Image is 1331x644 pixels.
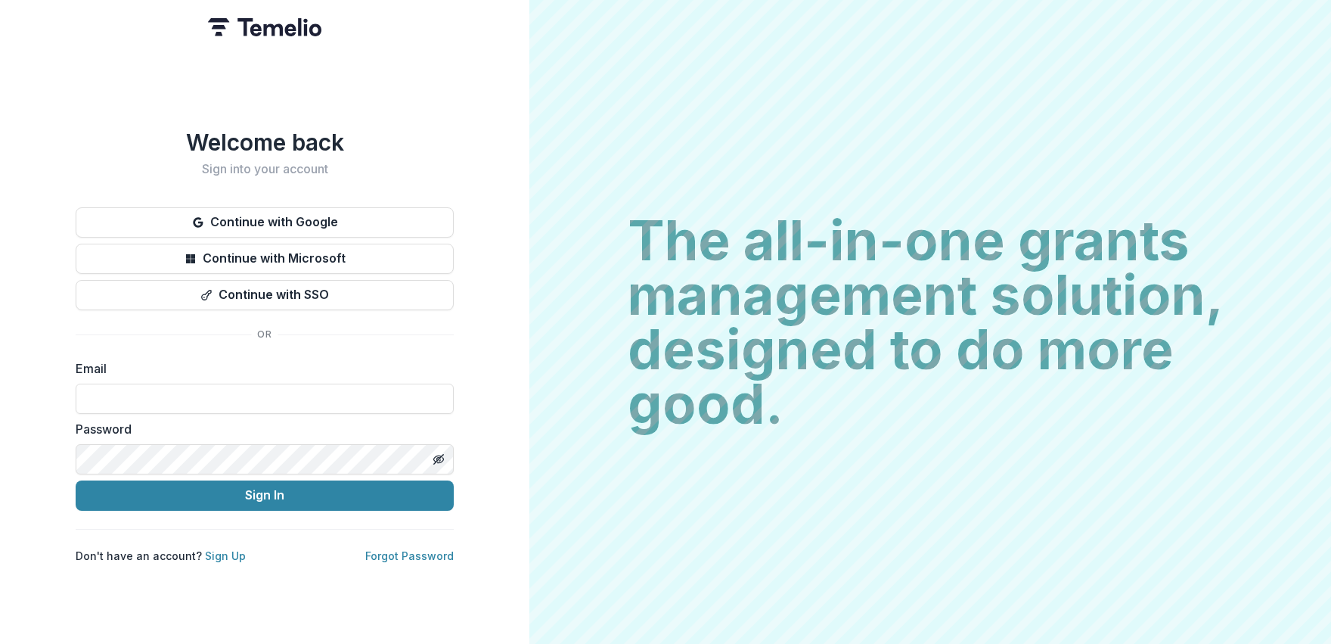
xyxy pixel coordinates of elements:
[76,481,454,511] button: Sign In
[208,18,321,36] img: Temelio
[76,162,454,176] h2: Sign into your account
[427,447,451,471] button: Toggle password visibility
[76,548,246,564] p: Don't have an account?
[76,129,454,156] h1: Welcome back
[76,244,454,274] button: Continue with Microsoft
[76,280,454,310] button: Continue with SSO
[76,359,445,378] label: Email
[76,207,454,238] button: Continue with Google
[205,549,246,562] a: Sign Up
[365,549,454,562] a: Forgot Password
[76,420,445,438] label: Password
